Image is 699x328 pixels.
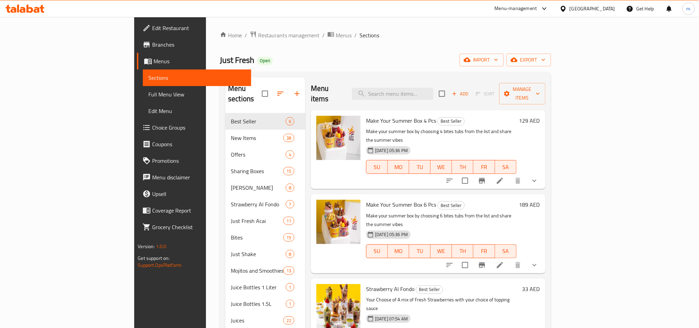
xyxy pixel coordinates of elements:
[231,233,283,242] span: Bites
[433,162,449,172] span: WE
[283,316,294,325] div: items
[316,200,361,244] img: Make Your Summer Box 6 Pcs
[526,172,543,189] button: show more
[438,202,464,209] span: Best Seller
[137,53,251,69] a: Menus
[474,257,490,273] button: Branch-specific-item
[225,296,305,312] div: Juice Bottles 1.5L1
[225,146,305,163] div: Offers4
[286,151,294,158] span: 4
[431,244,452,258] button: WE
[231,200,286,208] span: Strawberry Al Fondo
[257,57,273,65] div: Open
[352,88,433,100] input: search
[152,206,245,215] span: Coverage Report
[152,173,245,181] span: Menu disclaimer
[231,283,286,291] span: Juice Bottles 1 Liter
[409,244,431,258] button: TU
[286,251,294,257] span: 8
[366,127,516,144] p: Make your summer box by choosing 4 bites tubs from the list and share the summer vibes
[137,136,251,152] a: Coupons
[284,168,294,175] span: 15
[143,103,251,119] a: Edit Menu
[152,24,245,32] span: Edit Restaurant
[152,123,245,132] span: Choice Groups
[431,160,452,174] button: WE
[455,162,471,172] span: TH
[231,300,286,308] span: Juice Bottles 1.5L
[391,162,406,172] span: MO
[231,134,283,142] span: New Items
[530,177,539,185] svg: Show Choices
[152,190,245,198] span: Upsell
[231,316,283,325] span: Juices
[137,219,251,235] a: Grocery Checklist
[496,261,504,269] a: Edit menu item
[474,172,490,189] button: Branch-specific-item
[366,244,388,258] button: SU
[458,174,472,188] span: Select to update
[372,147,411,154] span: [DATE] 05:36 PM
[510,257,526,273] button: delete
[231,266,283,275] span: Mojitos and Smoothies
[152,223,245,231] span: Grocery Checklist
[360,31,379,39] span: Sections
[284,234,294,241] span: 15
[284,317,294,324] span: 22
[519,116,540,125] h6: 129 AED
[154,57,245,65] span: Menus
[458,258,472,272] span: Select to update
[460,54,504,66] button: import
[286,201,294,208] span: 7
[286,283,294,291] div: items
[284,218,294,224] span: 11
[476,162,492,172] span: FR
[231,117,286,125] span: Best Seller
[156,242,167,251] span: 1.0.0
[286,184,294,192] div: items
[452,160,473,174] button: TH
[286,185,294,191] span: 8
[286,284,294,291] span: 1
[391,246,406,256] span: MO
[366,296,520,313] p: Your Choose of A mix of Fresh Strawberries with your choice of topping sauce
[416,285,443,293] span: Best Seller
[143,86,251,103] a: Full Menu View
[231,167,283,175] span: Sharing Boxes
[441,172,458,189] button: sort-choices
[148,74,245,82] span: Sections
[138,242,155,251] span: Version:
[286,118,294,125] span: 6
[225,130,305,146] div: New Items38
[152,157,245,165] span: Promotions
[138,261,181,270] a: Support.OpsPlatform
[495,244,516,258] button: SA
[455,246,471,256] span: TH
[409,160,431,174] button: TU
[473,244,495,258] button: FR
[498,246,514,256] span: SA
[283,233,294,242] div: items
[473,160,495,174] button: FR
[283,266,294,275] div: items
[231,217,283,225] div: Just Fresh Acai
[433,246,449,256] span: WE
[137,202,251,219] a: Coverage Report
[526,257,543,273] button: show more
[372,231,411,238] span: [DATE] 05:36 PM
[250,31,319,40] a: Restaurants management
[286,250,294,258] div: items
[231,250,286,258] span: Just Shake
[570,5,615,12] div: [GEOGRAPHIC_DATA]
[366,115,436,126] span: Make Your Summer Box 4 Pcs
[289,85,305,102] button: Add section
[286,117,294,125] div: items
[286,150,294,159] div: items
[137,186,251,202] a: Upsell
